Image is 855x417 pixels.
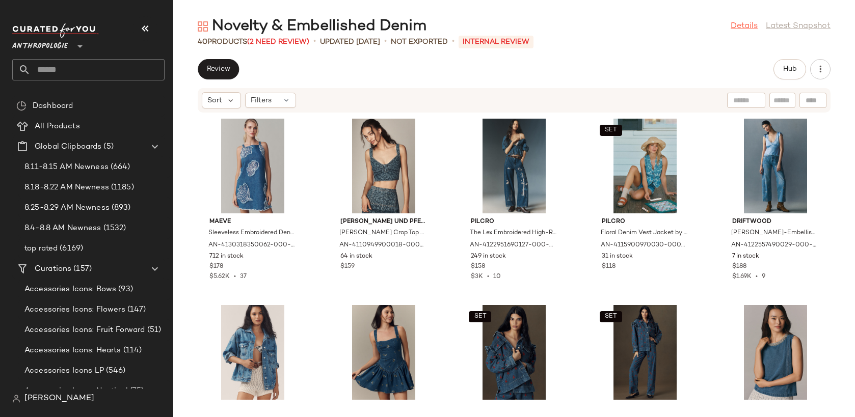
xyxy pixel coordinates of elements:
[594,119,697,213] img: 4115900970030_049_b14
[24,385,128,397] span: Accessories Icons: Nautical
[104,365,126,377] span: (546)
[16,101,26,111] img: svg%3e
[471,404,557,413] span: Farm Rio
[602,217,688,227] span: Pilcro
[340,217,427,227] span: [PERSON_NAME] und Pferdgarten
[209,404,296,413] span: Pilcro
[732,262,746,271] span: $188
[604,313,617,320] span: SET
[469,311,491,322] button: SET
[471,217,557,227] span: Pilcro
[12,23,99,38] img: cfy_white_logo.C9jOOHJF.svg
[24,324,145,336] span: Accessories Icons: Fruit Forward
[116,284,133,295] span: (93)
[201,119,304,213] img: 4130318350062_091_b
[128,385,144,397] span: (75)
[35,141,101,153] span: Global Clipboards
[121,345,142,356] span: (114)
[251,95,272,106] span: Filters
[471,252,506,261] span: 249 in stock
[24,365,104,377] span: Accessories Icons LP
[332,305,435,400] img: 4134402250002_091_b
[470,229,556,238] span: The Lex Embroidered High-Rise Taper Jeans by Pilcro in Blue, Women's, Size: 28, Cotton at Anthrop...
[339,229,426,238] span: [PERSON_NAME] Crop Top by [PERSON_NAME] und Pferdgarten in Blue, Women's, Size: 6, Cotton/Elastan...
[35,263,71,275] span: Curations
[101,141,113,153] span: (5)
[340,262,355,271] span: $159
[471,273,483,280] span: $3K
[332,119,435,213] img: 4110949900018_091_b
[110,202,131,214] span: (893)
[230,273,240,280] span: •
[594,305,697,400] img: 4139880890407_093_b
[24,304,125,316] span: Accessories Icons: Flowers
[24,393,94,405] span: [PERSON_NAME]
[783,65,797,73] span: Hub
[340,252,372,261] span: 64 in stock
[384,36,387,48] span: •
[198,38,207,46] span: 40
[24,202,110,214] span: 8.25-8.29 AM Newness
[145,324,162,336] span: (51)
[340,404,427,413] span: Avec Les Filles
[33,100,73,112] span: Dashboard
[459,36,533,48] p: INTERNAL REVIEW
[240,273,247,280] span: 37
[339,241,426,250] span: AN-4110949900018-000-091
[109,182,134,193] span: (1185)
[198,21,208,32] img: svg%3e
[600,311,622,322] button: SET
[313,36,316,48] span: •
[463,305,566,400] img: 4139880890406_093_b
[602,252,633,261] span: 31 in stock
[732,217,819,227] span: Driftwood
[732,252,759,261] span: 7 in stock
[773,59,806,79] button: Hub
[24,182,109,193] span: 8.18-8.22 AM Newness
[208,229,295,238] span: Sleeveless Embroidered Denim Mini Dress by Maeve in Blue, Women's, Size: XS, Cotton/Elastane/Lyoc...
[762,273,765,280] span: 9
[101,223,126,234] span: (1532)
[600,125,622,136] button: SET
[731,20,758,33] a: Details
[320,37,380,47] p: updated [DATE]
[198,37,309,47] div: Products
[35,121,80,132] span: All Products
[198,16,426,37] div: Novelty & Embellished Denim
[209,252,244,261] span: 712 in stock
[198,59,239,79] button: Review
[471,262,485,271] span: $158
[602,404,688,413] span: Farm Rio
[463,119,566,213] img: 4122951690127_092_b
[483,273,493,280] span: •
[493,273,501,280] span: 10
[724,119,827,213] img: 4122557490029_093_b14
[731,229,818,238] span: [PERSON_NAME]-Embellished High-Rise Barrel Jeans by [PERSON_NAME] in Blue, Women's, Size: 31, Cot...
[209,262,223,271] span: $178
[206,65,230,73] span: Review
[601,229,687,238] span: Floral Denim Vest Jacket by Pilcro in Blue, Women's, Size: XS, Cotton at Anthropologie
[12,35,68,53] span: Anthropologie
[602,262,616,271] span: $118
[24,345,121,356] span: Accessories Icons: Hearts
[12,395,20,403] img: svg%3e
[208,241,295,250] span: AN-4130318350062-000-091
[452,36,455,48] span: •
[109,161,130,173] span: (664)
[24,284,116,295] span: Accessories Icons: Bows
[58,243,83,255] span: (6169)
[752,273,762,280] span: •
[724,305,827,400] img: 4110657990109_091_b
[125,304,146,316] span: (147)
[71,263,92,275] span: (157)
[473,313,486,320] span: SET
[732,404,819,413] span: Mare Mare
[209,273,230,280] span: $5.62K
[731,241,818,250] span: AN-4122557490029-000-093
[24,243,58,255] span: top rated
[470,241,556,250] span: AN-4122951690127-000-092
[201,305,304,400] img: 4115639750009_093_b
[601,241,687,250] span: AN-4115900970030-000-049
[247,38,309,46] span: (2 Need Review)
[24,161,109,173] span: 8.11-8.15 AM Newness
